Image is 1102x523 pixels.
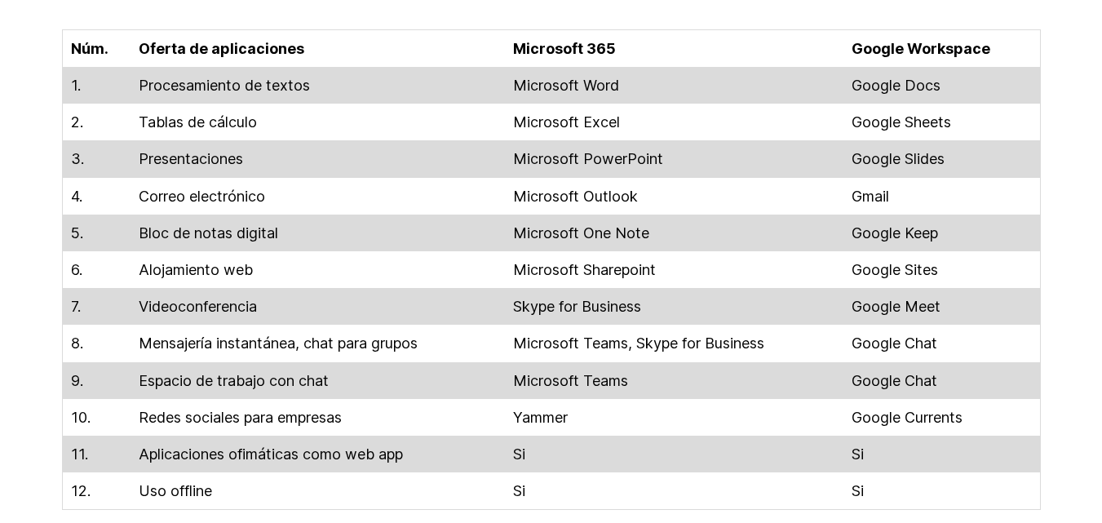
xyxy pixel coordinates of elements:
td: Espacio de trabajo con chat [131,362,504,399]
td: Microsoft Outlook [505,178,843,215]
th: . [63,30,131,67]
td: Google Currents [843,399,1040,436]
td: Uso offline [131,472,504,509]
td: 4. [63,178,131,215]
strong: Oferta de aplicaciones [139,40,304,57]
td: Google Sheets [843,104,1040,140]
td: Procesamiento de textos [131,67,504,104]
td: Aplicaciones ofimáticas como web app [131,436,504,472]
td: Si [505,436,843,472]
td: Google Keep [843,215,1040,251]
td: Tablas de cálculo [131,104,504,140]
td: 2. [63,104,131,140]
td: Microsoft Sharepoint [505,251,843,288]
td: Presentaciones [131,140,504,177]
td: 8. [63,325,131,361]
td: Microsoft One Note [505,215,843,251]
td: Yammer [505,399,843,436]
td: 12. [63,472,131,509]
strong: Google Workspace [852,40,990,57]
td: 5. [63,215,131,251]
td: 10. [63,399,131,436]
td: Gmail [843,178,1040,215]
td: Google Chat [843,325,1040,361]
td: Microsoft Teams, Skype for Business [505,325,843,361]
td: Skype for Business [505,288,843,325]
td: Bloc de notas digital [131,215,504,251]
td: Microsoft Word [505,67,843,104]
td: Google Docs [843,67,1040,104]
td: 7. [63,288,131,325]
td: Microsoft Teams [505,362,843,399]
td: 9. [63,362,131,399]
td: Correo electrónico [131,178,504,215]
td: Microsoft PowerPoint [505,140,843,177]
td: 3. [63,140,131,177]
td: 6. [63,251,131,288]
td: Si [843,472,1040,509]
td: Si [505,472,843,509]
td: Google Sites [843,251,1040,288]
strong: Núm [71,40,104,57]
td: Alojamiento web [131,251,504,288]
td: Si [843,436,1040,472]
td: Microsoft Excel [505,104,843,140]
td: Google Meet [843,288,1040,325]
strong: Microsoft 365 [513,40,616,57]
td: 11. [63,436,131,472]
td: Videoconferencia [131,288,504,325]
td: Redes sociales para empresas [131,399,504,436]
td: Google Slides [843,140,1040,177]
td: 1. [63,67,131,104]
td: Google Chat [843,362,1040,399]
td: Mensajería instantánea, chat para grupos [131,325,504,361]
